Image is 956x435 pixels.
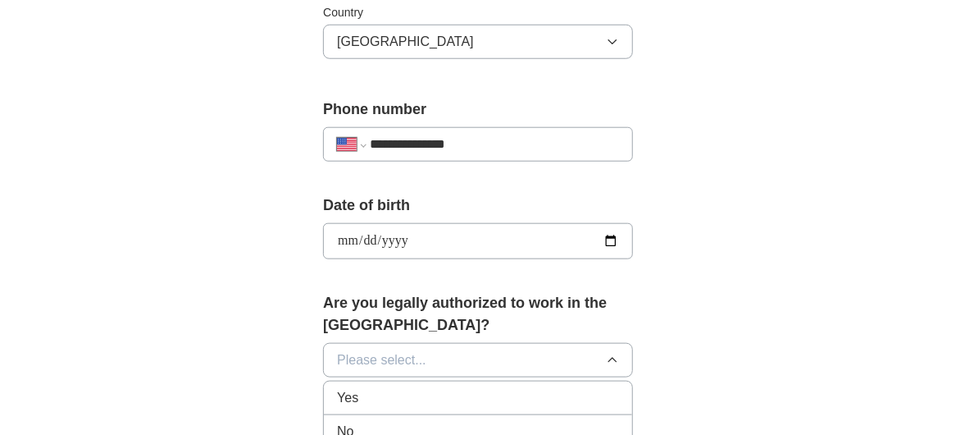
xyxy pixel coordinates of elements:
[323,98,633,121] label: Phone number
[337,350,426,370] span: Please select...
[323,4,633,21] label: Country
[323,195,633,217] label: Date of birth
[323,292,633,337] label: Are you legally authorized to work in the [GEOGRAPHIC_DATA]?
[323,343,633,378] button: Please select...
[337,388,358,408] span: Yes
[337,32,474,52] span: [GEOGRAPHIC_DATA]
[323,25,633,59] button: [GEOGRAPHIC_DATA]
